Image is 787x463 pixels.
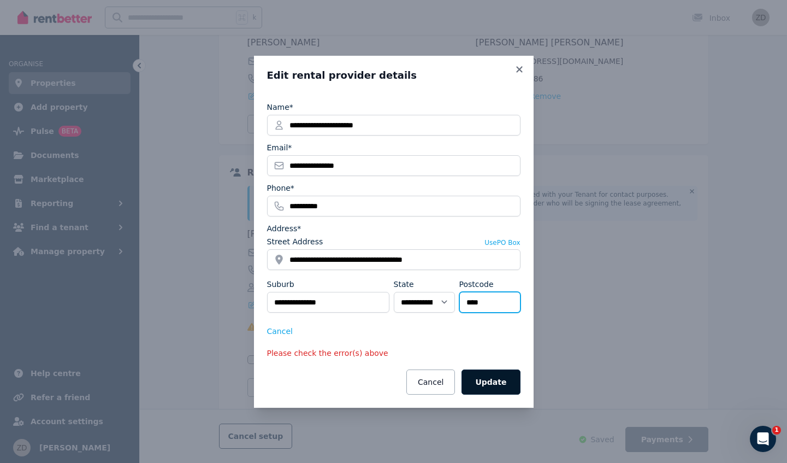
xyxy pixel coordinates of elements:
label: Suburb [267,279,294,290]
label: Address* [267,223,301,234]
label: Street Address [267,236,323,247]
label: Name* [267,102,293,113]
label: Email* [267,142,292,153]
label: Phone* [267,183,294,194]
button: UsePO Box [484,238,520,247]
label: State [394,279,414,290]
button: Cancel [406,370,455,395]
p: Please check the error(s) above [267,348,520,359]
iframe: Intercom live chat [750,426,776,452]
span: 1 [772,426,781,435]
button: Cancel [267,326,293,337]
button: Update [461,370,520,395]
label: Postcode [459,279,494,290]
h3: Edit rental provider details [267,69,520,82]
